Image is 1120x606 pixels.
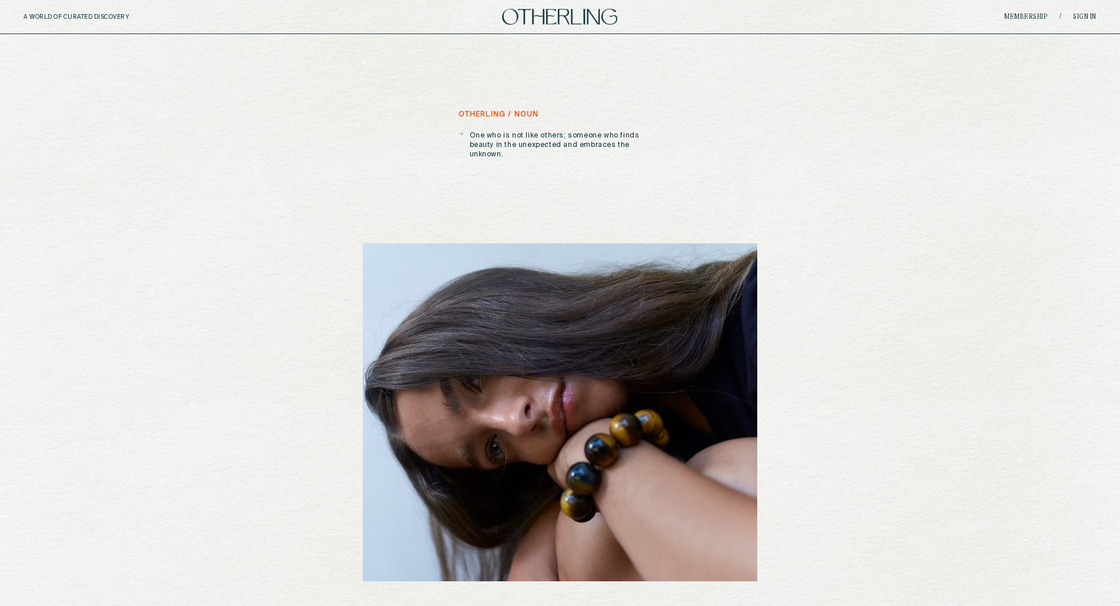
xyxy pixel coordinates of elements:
img: image [363,243,757,581]
p: One who is not like others; someone who finds beauty in the unexpected and embraces the unknown. [470,131,662,159]
h5: otherling / noun [459,111,539,119]
a: Sign in [1073,14,1096,21]
a: Membership [1004,14,1048,21]
img: logo [502,9,617,25]
h5: A WORLD OF CURATED DISCOVERY. [24,14,182,21]
span: / [1059,12,1061,21]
